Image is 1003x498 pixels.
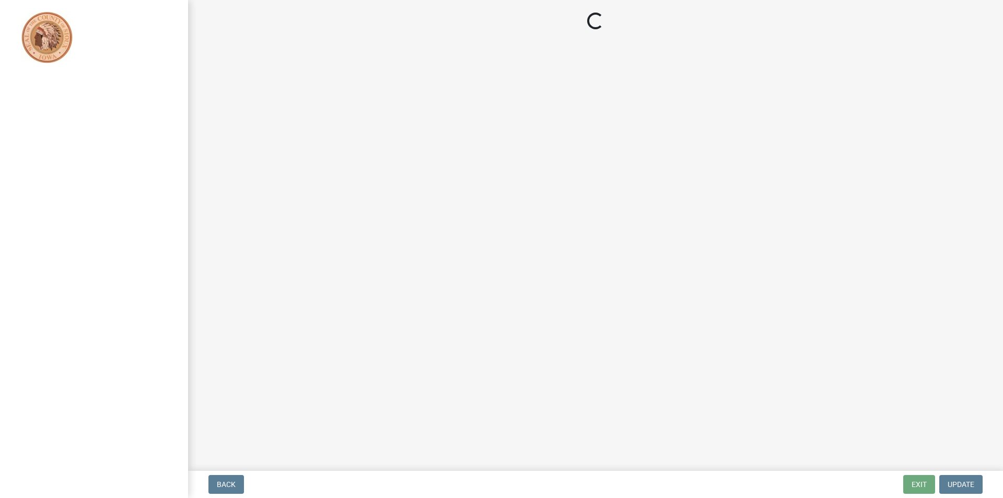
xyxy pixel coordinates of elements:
span: Back [217,480,236,489]
button: Exit [903,475,935,494]
img: Sioux County, Iowa [21,11,73,64]
button: Update [939,475,983,494]
button: Back [208,475,244,494]
span: Update [948,480,974,489]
